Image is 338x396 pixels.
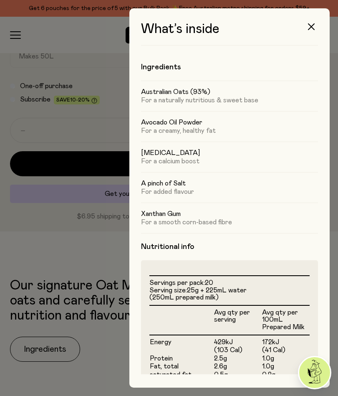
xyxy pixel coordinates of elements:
[150,339,172,345] span: Energy
[262,346,310,355] td: (41 Cal)
[262,363,310,371] td: 1.0g
[149,287,310,302] li: Serving size:
[262,371,310,379] td: 0.2g
[141,210,318,218] h5: Xanthan Gum
[214,371,262,379] td: 0.5g
[214,346,262,355] td: (103 Cal)
[141,157,318,165] p: For a calcium boost
[141,149,318,157] h5: [MEDICAL_DATA]
[214,363,262,371] td: 2.6g
[141,22,318,46] h3: What’s inside
[214,305,262,335] th: Avg qty per serving
[262,335,310,347] td: 172kJ
[150,371,192,378] span: saturated fat
[214,335,262,347] td: 429kJ
[262,355,310,363] td: 1.0g
[141,96,318,104] p: For a naturally nutritious & sweet base
[141,88,318,96] h5: Australian Oats (93%)
[141,127,318,135] p: For a creamy, healthy fat
[299,357,330,388] img: agent
[150,363,179,370] span: Fat, total
[141,188,318,196] p: For added flavour
[141,242,318,252] h4: Nutritional info
[205,279,213,286] span: 20
[149,279,310,287] li: Servings per pack:
[262,305,310,335] th: Avg qty per 100mL Prepared Milk
[149,287,247,301] span: 25g + 225mL water (250mL prepared milk)
[214,355,262,363] td: 2.5g
[141,218,318,226] p: For a smooth corn-based fibre
[141,179,318,188] h5: A pinch of Salt
[141,118,318,127] h5: Avocado Oil Powder
[150,355,173,362] span: Protein
[141,62,318,72] h4: Ingredients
